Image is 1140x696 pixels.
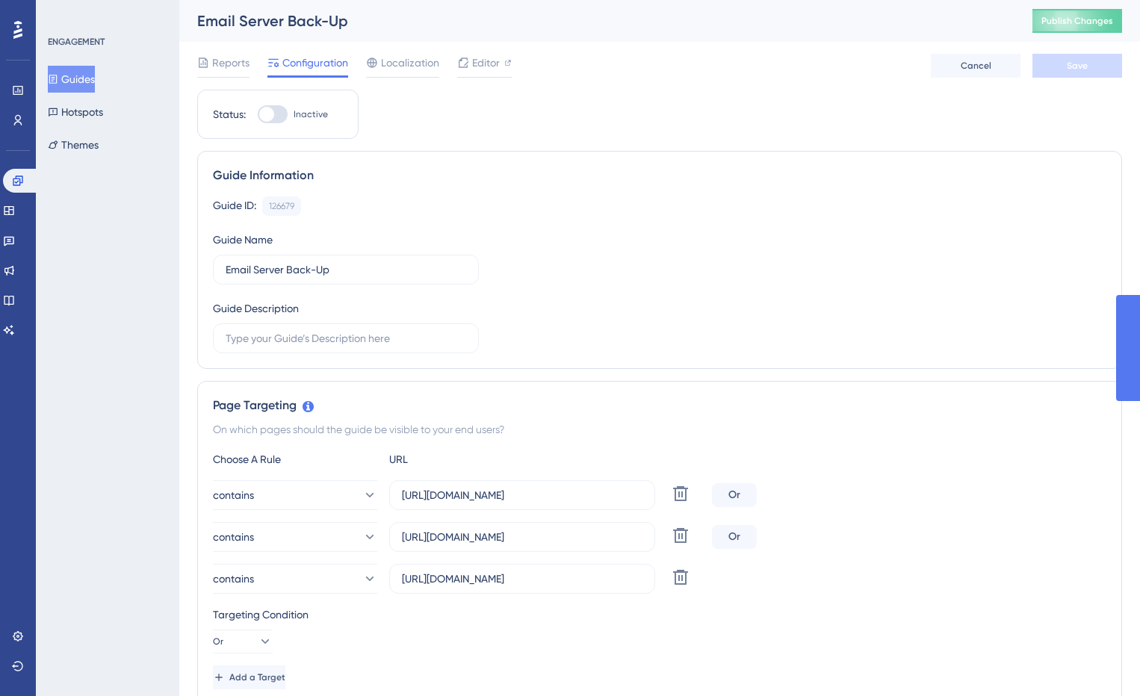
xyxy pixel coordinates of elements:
[229,671,285,683] span: Add a Target
[213,570,254,588] span: contains
[282,54,348,72] span: Configuration
[402,529,642,545] input: yourwebsite.com/path
[213,522,377,552] button: contains
[712,483,757,507] div: Or
[213,105,246,123] div: Status:
[213,196,256,216] div: Guide ID:
[1041,15,1113,27] span: Publish Changes
[213,528,254,546] span: contains
[402,571,642,587] input: yourwebsite.com/path
[213,564,377,594] button: contains
[294,108,328,120] span: Inactive
[269,200,294,212] div: 126679
[48,66,95,93] button: Guides
[213,231,273,249] div: Guide Name
[213,167,1106,184] div: Guide Information
[1077,637,1122,682] iframe: UserGuiding AI Assistant Launcher
[213,420,1106,438] div: On which pages should the guide be visible to your end users?
[213,630,273,653] button: Or
[1032,9,1122,33] button: Publish Changes
[213,486,254,504] span: contains
[961,60,991,72] span: Cancel
[226,261,466,278] input: Type your Guide’s Name here
[213,665,285,689] button: Add a Target
[213,450,377,468] div: Choose A Rule
[389,450,554,468] div: URL
[381,54,439,72] span: Localization
[48,36,105,48] div: ENGAGEMENT
[402,487,642,503] input: yourwebsite.com/path
[213,397,1106,414] div: Page Targeting
[226,330,466,347] input: Type your Guide’s Description here
[1032,54,1122,78] button: Save
[472,54,500,72] span: Editor
[213,299,299,317] div: Guide Description
[1067,60,1088,72] span: Save
[931,54,1020,78] button: Cancel
[213,606,1106,624] div: Targeting Condition
[48,131,99,158] button: Themes
[213,480,377,510] button: contains
[48,99,103,125] button: Hotspots
[213,636,223,647] span: Or
[212,54,250,72] span: Reports
[197,10,995,31] div: Email Server Back-Up
[712,525,757,549] div: Or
